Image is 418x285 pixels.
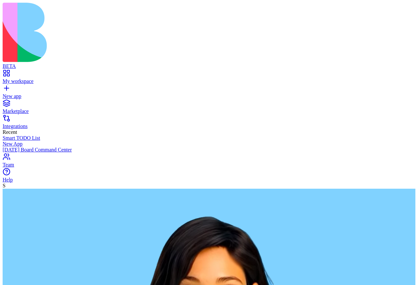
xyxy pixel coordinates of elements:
[3,63,415,69] div: BETA
[3,93,415,99] div: New app
[3,103,415,114] a: Marketplace
[3,108,415,114] div: Marketplace
[3,135,415,141] a: Smart TODO List
[3,78,415,84] div: My workspace
[3,141,415,147] a: New App
[3,183,6,188] span: S
[3,72,415,84] a: My workspace
[3,171,415,183] a: Help
[3,3,265,62] img: logo
[3,147,415,153] a: [DATE] Board Command Center
[3,57,415,69] a: BETA
[3,87,415,99] a: New app
[3,129,17,135] span: Recent
[3,156,415,168] a: Team
[3,162,415,168] div: Team
[3,123,415,129] div: Integrations
[3,177,415,183] div: Help
[3,118,415,129] a: Integrations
